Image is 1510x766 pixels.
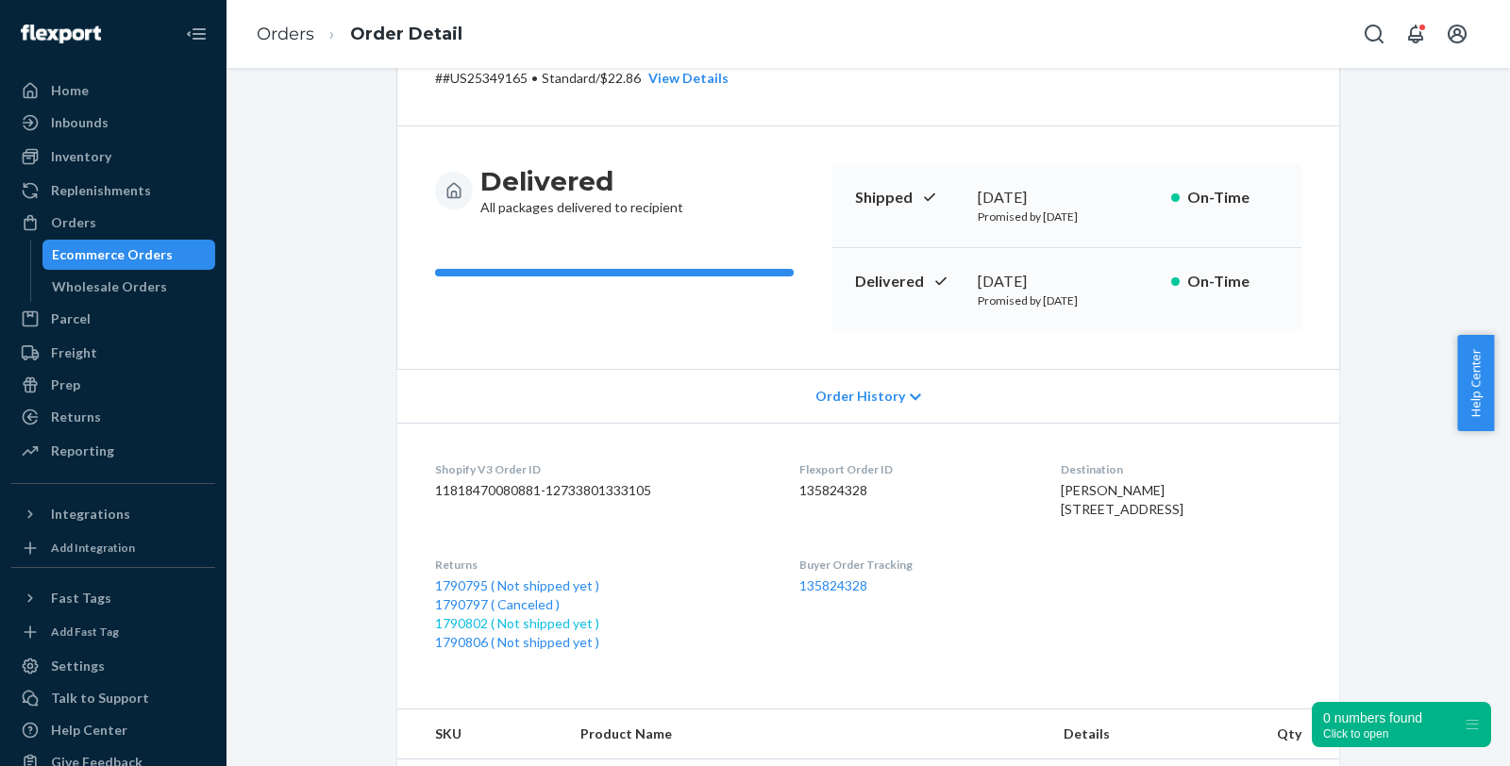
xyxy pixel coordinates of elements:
a: Ecommerce Orders [42,240,216,270]
th: SKU [397,709,565,759]
a: 135824328 [799,577,867,593]
dt: Flexport Order ID [799,461,1031,477]
div: Integrations [51,505,130,524]
ol: breadcrumbs [242,7,478,62]
p: On-Time [1187,271,1279,292]
dt: Buyer Order Tracking [799,557,1031,573]
a: Settings [11,651,215,681]
a: Inbounds [11,108,215,138]
div: Settings [51,657,105,675]
div: All packages delivered to recipient [480,164,683,217]
a: Parcel [11,304,215,334]
div: [DATE] [978,187,1156,208]
img: Flexport logo [21,25,101,43]
span: • [531,70,538,86]
span: Order History [815,387,905,406]
p: On-Time [1187,187,1279,208]
p: Shipped [855,187,963,208]
p: Delivered [855,271,963,292]
a: Add Fast Tag [11,621,215,643]
a: 1790802 ( Not shipped yet ) [435,615,599,631]
a: 1790795 ( Not shipped yet ) [435,577,599,593]
a: Reporting [11,436,215,466]
span: [PERSON_NAME] [STREET_ADDRESS] [1061,482,1183,517]
dd: 11818470080881-12733801333105 [435,481,769,500]
button: Integrations [11,499,215,529]
div: Home [51,81,89,100]
dt: Shopify V3 Order ID [435,461,769,477]
a: Inventory [11,142,215,172]
a: Prep [11,370,215,400]
a: Orders [11,208,215,238]
th: Product Name [565,709,1049,759]
a: Help Center [11,715,215,745]
div: Wholesale Orders [52,277,167,296]
th: Qty [1256,709,1339,759]
a: 1790806 ( Not shipped yet ) [435,634,599,650]
a: Freight [11,338,215,368]
div: Fast Tags [51,589,111,608]
div: [DATE] [978,271,1156,292]
a: Replenishments [11,175,215,206]
div: Inbounds [51,113,109,132]
div: Parcel [51,309,91,328]
h3: Delivered [480,164,683,198]
div: Orders [51,213,96,232]
div: Talk to Support [51,689,149,708]
div: Help Center [51,721,127,740]
a: Add Integration [11,537,215,559]
a: Order Detail [350,24,462,44]
button: Help Center [1457,335,1494,431]
div: Replenishments [51,181,151,200]
a: Orders [257,24,314,44]
div: Returns [51,408,101,426]
button: Open Search Box [1355,15,1393,53]
dd: 135824328 [799,481,1031,500]
button: View Details [641,69,729,88]
a: Home [11,75,215,106]
p: Promised by [DATE] [978,208,1156,225]
a: Wholesale Orders [42,272,216,302]
span: Standard [542,70,596,86]
a: Returns [11,402,215,432]
dt: Returns [435,557,769,573]
div: Freight [51,343,97,362]
p: # #US25349165 / $22.86 [435,69,729,88]
div: Add Integration [51,540,135,556]
p: Promised by [DATE] [978,292,1156,308]
a: 1790797 ( Canceled ) [435,596,560,612]
button: Fast Tags [11,583,215,613]
div: Add Fast Tag [51,624,119,640]
th: Details [1049,709,1256,759]
a: Talk to Support [11,683,215,713]
button: Open notifications [1397,15,1434,53]
dt: Destination [1061,461,1301,477]
div: Inventory [51,147,111,166]
div: Reporting [51,441,114,460]
button: Close Navigation [177,15,215,53]
button: Open account menu [1438,15,1476,53]
div: Ecommerce Orders [52,245,173,264]
div: Prep [51,375,80,394]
